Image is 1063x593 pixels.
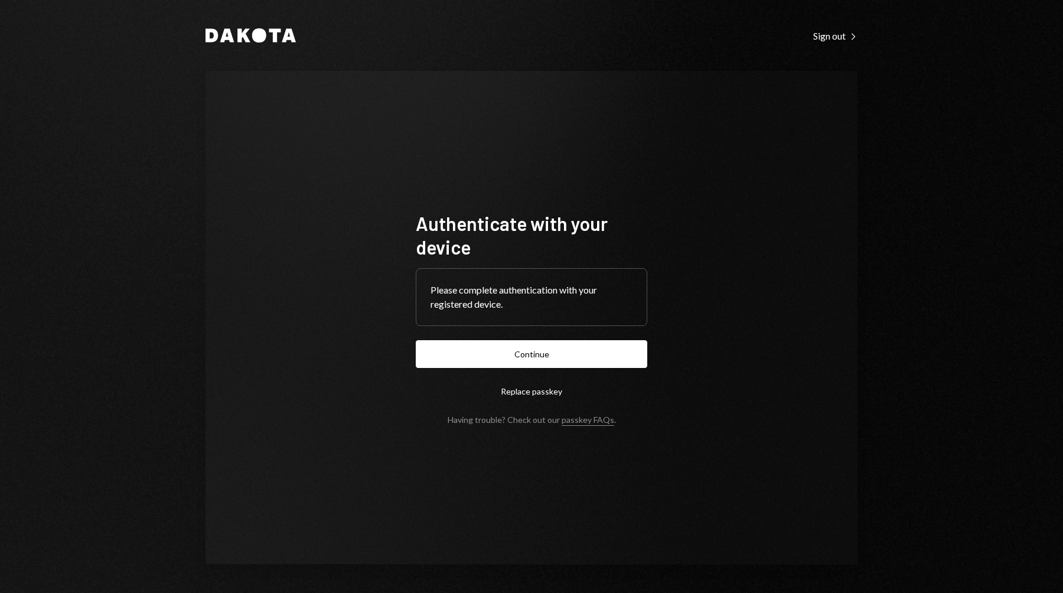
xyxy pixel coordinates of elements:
[416,377,647,405] button: Replace passkey
[416,211,647,259] h1: Authenticate with your device
[562,415,614,426] a: passkey FAQs
[416,340,647,368] button: Continue
[813,30,857,42] div: Sign out
[448,415,616,425] div: Having trouble? Check out our .
[813,29,857,42] a: Sign out
[431,283,632,311] div: Please complete authentication with your registered device.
